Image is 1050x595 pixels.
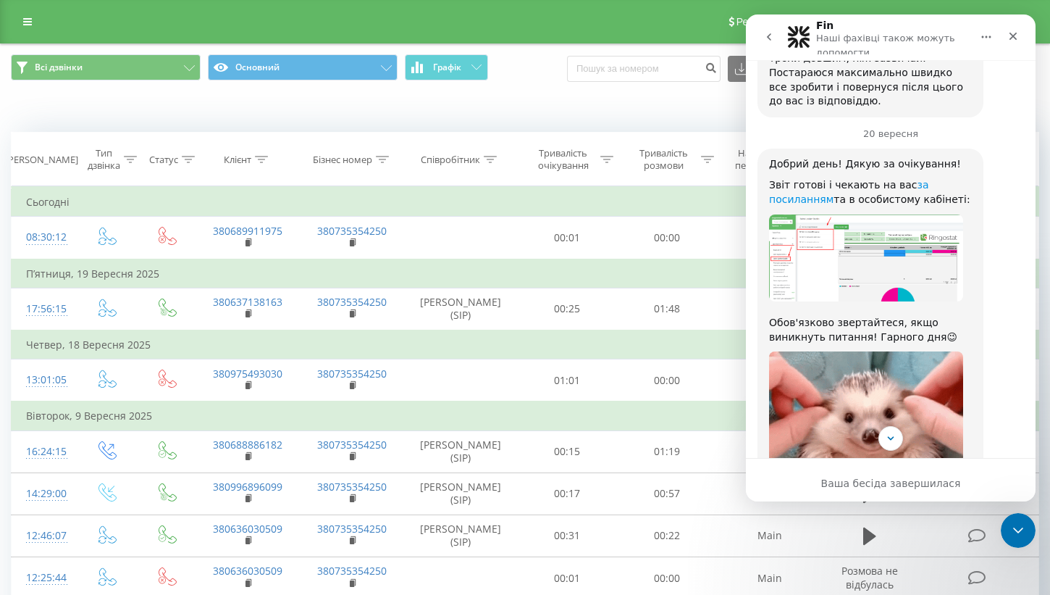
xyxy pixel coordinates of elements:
td: 01:48 [617,288,718,330]
a: 380689911975 [213,224,282,238]
iframe: Intercom live chat [1001,513,1036,548]
iframe: Intercom live chat [746,14,1036,502]
div: 14:29:00 [26,480,61,508]
span: Розмова не відбулась [841,564,898,591]
td: [PERSON_NAME] (SIP) [405,288,517,330]
div: Бізнес номер [313,154,372,166]
a: 380996896099 [213,480,282,494]
a: 380735354250 [317,522,387,536]
div: Співробітник [421,154,480,166]
div: Тривалість очікування [530,147,597,172]
a: 380688886182 [213,438,282,452]
div: Тип дзвінка [88,147,120,172]
a: 380735354250 [317,564,387,578]
a: 380975493030 [213,367,282,380]
td: П’ятниця, 19 Вересня 2025 [12,259,1039,288]
button: Графік [405,54,488,80]
td: [PERSON_NAME] (SIP) [405,430,517,473]
td: Main [718,288,822,330]
a: 380735354250 [317,224,387,238]
a: 380636030509 [213,522,282,536]
div: 12:46:07 [26,522,61,550]
td: [PERSON_NAME] (SIP) [405,515,517,557]
a: 380636030509 [213,564,282,578]
td: 00:25 [517,288,618,330]
td: 01:19 [617,430,718,473]
div: 17:56:15 [26,295,61,323]
td: Main [718,359,822,402]
td: 00:01 [517,217,618,259]
div: Статус [149,154,178,166]
a: 380735354250 [317,438,387,452]
td: 00:00 [617,359,718,402]
td: Четвер, 18 Вересня 2025 [12,330,1039,359]
td: 00:17 [517,473,618,515]
span: Реферальна програма [736,16,843,28]
td: [PERSON_NAME] (SIP) [405,473,517,515]
td: 00:00 [617,217,718,259]
div: 16:24:15 [26,438,61,466]
td: 00:31 [517,515,618,557]
div: Назва схеми переадресації [731,147,802,172]
div: 08:30:12 [26,223,61,251]
div: Клієнт [224,154,251,166]
td: Main [718,473,822,515]
td: 00:57 [617,473,718,515]
div: 13:01:05 [26,366,61,394]
a: 380735354250 [317,480,387,494]
button: Експорт [728,56,806,82]
a: 380735354250 [317,295,387,309]
div: Тривалість розмови [630,147,697,172]
div: [PERSON_NAME] [5,154,78,166]
td: Main [718,515,822,557]
a: 380735354250 [317,367,387,380]
button: Всі дзвінки [11,54,201,80]
span: Всі дзвінки [35,62,83,73]
button: Основний [208,54,398,80]
td: Вівторок, 9 Вересня 2025 [12,401,1039,430]
a: 380637138163 [213,295,282,309]
td: Сьогодні [12,188,1039,217]
td: 00:15 [517,430,618,473]
div: 12:25:44 [26,564,61,592]
td: 01:01 [517,359,618,402]
td: Main [718,217,822,259]
td: 00:22 [617,515,718,557]
input: Пошук за номером [567,56,721,82]
span: Графік [433,62,461,72]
